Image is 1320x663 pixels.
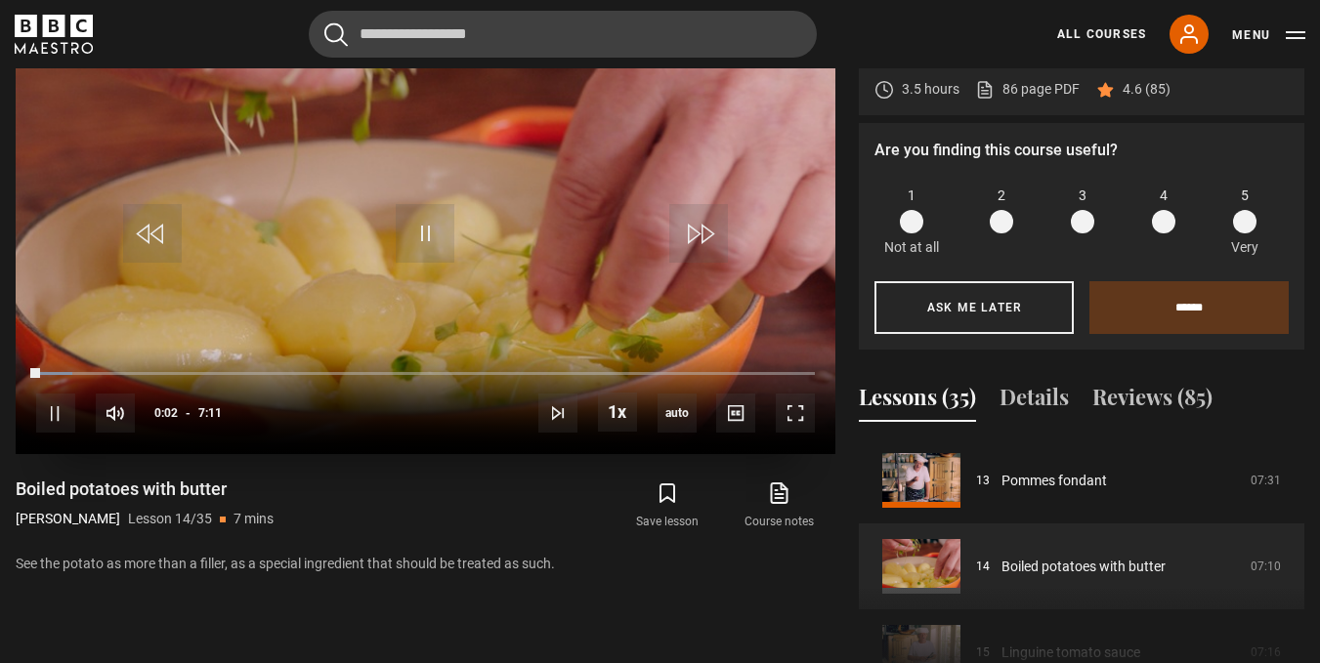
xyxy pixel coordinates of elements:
button: Playback Rate [598,393,637,432]
p: Very [1225,237,1263,258]
p: Not at all [884,237,939,258]
p: Lesson 14/35 [128,509,212,529]
div: Current quality: 720p [658,394,697,433]
button: Pause [36,394,75,433]
button: Next Lesson [538,394,577,433]
span: 2 [998,186,1005,206]
button: Reviews (85) [1092,381,1213,422]
a: All Courses [1057,25,1146,43]
span: 5 [1241,186,1249,206]
button: Fullscreen [776,394,815,433]
span: auto [658,394,697,433]
button: Toggle navigation [1232,25,1305,45]
span: 0:02 [154,395,178,431]
button: Save lesson [612,477,723,534]
button: Details [1000,381,1069,422]
a: 86 page PDF [975,79,1080,100]
a: Boiled potatoes with butter [1001,557,1166,577]
span: 4 [1160,186,1168,206]
span: 7:11 [198,395,222,431]
button: Captions [716,394,755,433]
p: [PERSON_NAME] [16,509,120,529]
button: Mute [96,394,135,433]
span: 3 [1079,186,1086,206]
p: 7 mins [234,509,274,529]
span: 1 [908,186,915,206]
h1: Boiled potatoes with butter [16,477,274,501]
p: 4.6 (85) [1123,79,1171,100]
p: 3.5 hours [902,79,959,100]
a: Pommes fondant [1001,471,1107,491]
button: Lessons (35) [859,381,976,422]
p: Are you finding this course useful? [874,139,1289,162]
button: Ask me later [874,281,1074,334]
svg: BBC Maestro [15,15,93,54]
input: Search [309,11,817,58]
div: Progress Bar [36,372,815,376]
button: Submit the search query [324,22,348,47]
p: See the potato as more than a filler, as a special ingredient that should be treated as such. [16,554,835,574]
span: - [186,406,191,420]
a: Course notes [724,477,835,534]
